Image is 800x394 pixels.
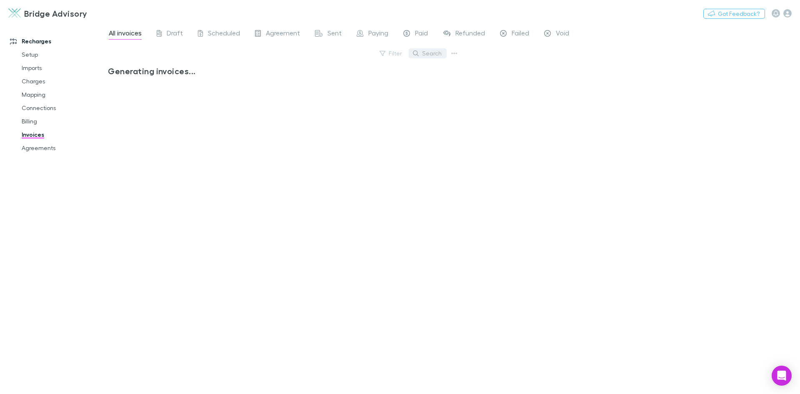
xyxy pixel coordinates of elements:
span: Void [556,29,569,40]
a: Setup [13,48,112,61]
a: Charges [13,75,112,88]
a: Agreements [13,141,112,155]
button: Filter [375,48,407,58]
span: Draft [167,29,183,40]
a: Mapping [13,88,112,101]
a: Invoices [13,128,112,141]
button: Search [409,48,447,58]
span: Scheduled [208,29,240,40]
button: Got Feedback? [703,9,765,19]
span: Paying [368,29,388,40]
a: Imports [13,61,112,75]
span: Sent [327,29,342,40]
a: Billing [13,115,112,128]
img: Bridge Advisory's Logo [8,8,21,18]
a: Connections [13,101,112,115]
a: Recharges [2,35,112,48]
span: Refunded [455,29,485,40]
span: Failed [512,29,529,40]
a: Bridge Advisory [3,3,92,23]
div: Open Intercom Messenger [772,366,792,386]
h3: Generating invoices... [108,66,453,76]
span: Agreement [266,29,300,40]
span: Paid [415,29,428,40]
span: All invoices [109,29,142,40]
h3: Bridge Advisory [24,8,87,18]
